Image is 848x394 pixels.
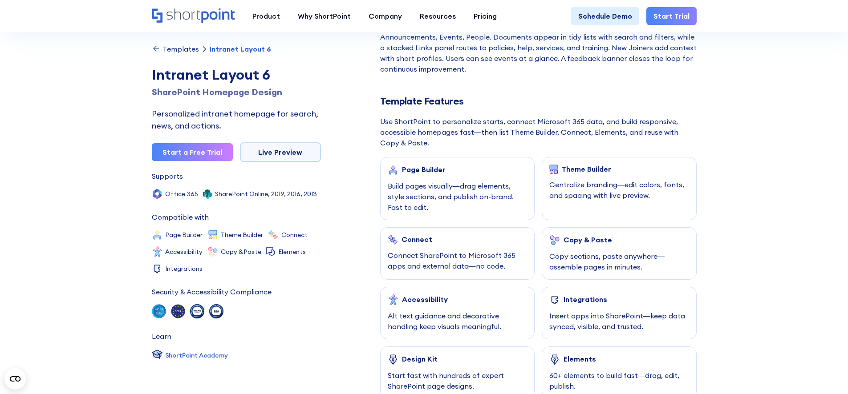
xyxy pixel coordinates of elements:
div: Alt text guidance and decorative handling keep visuals meaningful. [388,310,527,332]
div: Pricing [474,11,497,21]
a: Start a Free Trial [152,143,233,161]
div: Compatible with [152,213,209,221]
div: Insert apps into SharePoint—keep data synced, visible, and trusted. [549,310,689,332]
div: Security & Accessibility Compliance [152,288,272,295]
div: Connect [402,235,432,243]
div: Intranet Layout 6 [152,64,321,85]
div: Use ShortPoint to personalize starts, connect Microsoft 365 data, and build responsive, accessibl... [380,116,697,148]
a: Templates [152,44,199,53]
div: Office 365 [165,191,198,197]
div: Company [369,11,402,21]
div: Accessibility [402,295,448,303]
div: Copy sections, paste anywhere—assemble pages in minutes. [549,251,689,272]
div: Build pages visually—drag elements, style sections, and publish on-brand. Fast to edit. [388,181,527,213]
div: Accessibility [165,249,203,255]
a: Home [152,8,235,24]
iframe: Chat Widget [688,291,848,394]
div: Personalized intranet homepage for search, news, and actions. [152,108,321,132]
div: Page Builder [165,232,203,238]
div: Integrations [165,265,203,272]
div: Theme Builder [221,232,263,238]
div: Product [252,11,280,21]
div: Centralize branding—edit colors, fonts, and spacing with live preview. [549,179,689,201]
img: soc 2 [152,304,166,318]
div: Copy &Paste [221,249,261,255]
div: 60+ elements to build fast—drag, edit, publish. [549,370,689,391]
div: Connect SharePoint to Microsoft 365 apps and external data—no code. [388,250,527,271]
div: Why ShortPoint [298,11,351,21]
div: Resources [420,11,456,21]
h1: SharePoint Homepage Design [152,85,321,99]
div: Theme Builder [562,165,611,173]
div: ShortPoint Academy [165,351,228,360]
div: Supports [152,173,183,180]
button: Open CMP widget [4,368,26,390]
a: Pricing [465,7,506,25]
a: Start Trial [646,7,697,25]
h2: Template Features [380,96,697,107]
div: Templates [162,45,199,52]
a: Resources [411,7,465,25]
div: Page Builder [402,165,446,173]
div: SharePoint Online, 2019, 2016, 2013 [215,191,317,197]
div: Learn [152,333,171,340]
a: Live Preview [240,142,321,162]
a: Why ShortPoint [289,7,360,25]
a: Product [243,7,289,25]
a: Company [360,7,411,25]
div: Intranet Layout 6 [210,45,271,52]
div: Start fast with hundreds of expert SharePoint page designs. [388,370,527,391]
a: Schedule Demo [571,7,639,25]
div: Design Kit [402,355,438,363]
div: Elements [564,355,596,363]
div: Integrations [564,295,607,303]
a: ShortPoint Academy [152,349,228,362]
div: Connect [281,232,308,238]
div: Elements [278,249,306,255]
div: Copy & Paste [564,236,612,244]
